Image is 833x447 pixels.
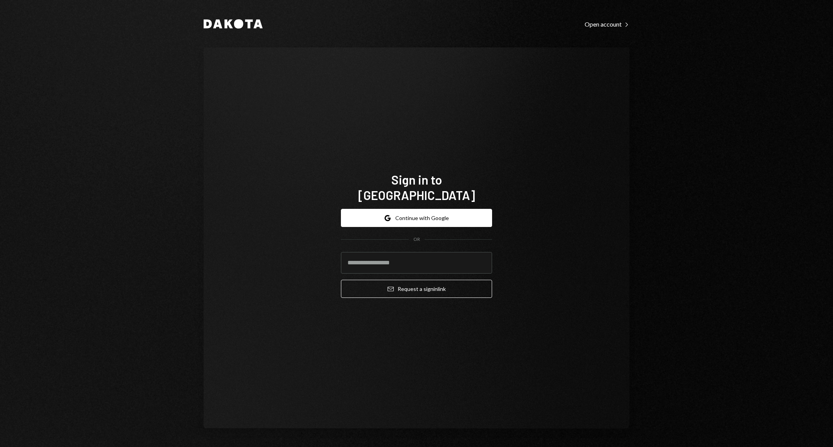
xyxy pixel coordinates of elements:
h1: Sign in to [GEOGRAPHIC_DATA] [341,172,492,203]
a: Open account [585,20,629,28]
div: OR [413,236,420,243]
button: Request a signinlink [341,280,492,298]
button: Continue with Google [341,209,492,227]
